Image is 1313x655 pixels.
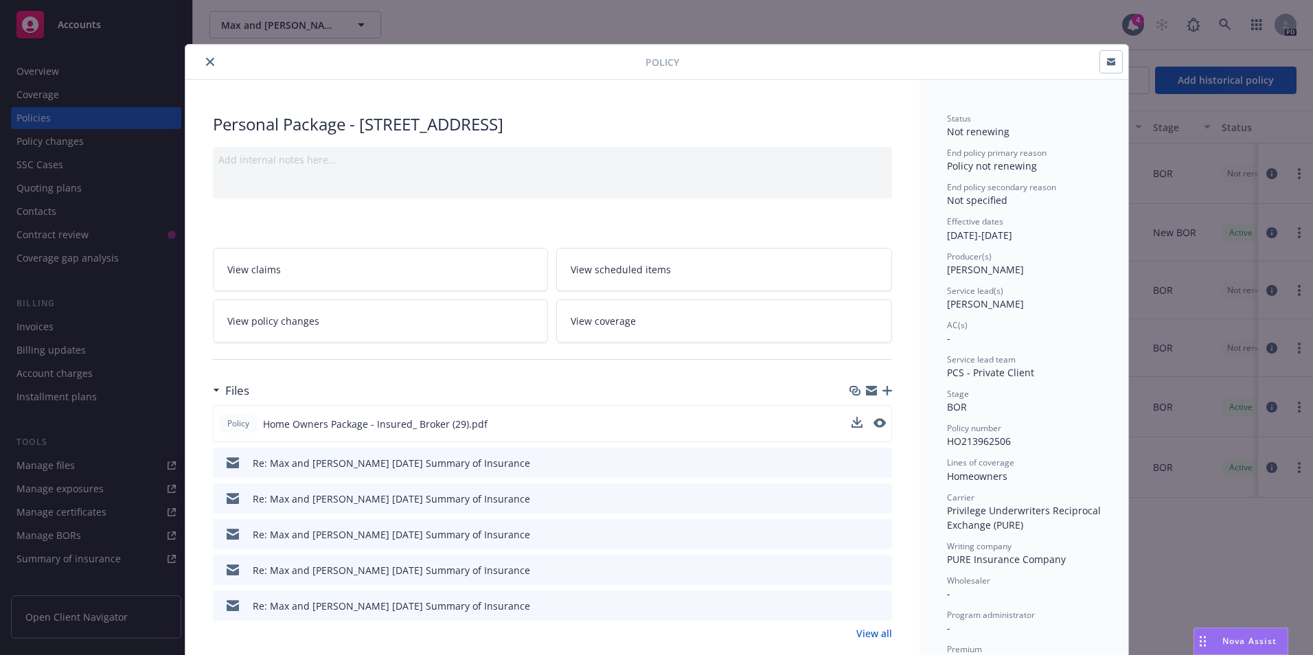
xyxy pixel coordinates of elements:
span: [PERSON_NAME] [947,263,1024,276]
div: Re: Max and [PERSON_NAME] [DATE] Summary of Insurance [253,563,530,577]
span: - [947,621,950,634]
button: preview file [874,417,886,431]
button: download file [852,599,863,613]
button: download file [852,417,863,431]
span: Nova Assist [1222,635,1277,647]
span: Policy number [947,422,1001,434]
span: BOR [947,400,967,413]
span: Producer(s) [947,251,992,262]
span: HO213962506 [947,435,1011,448]
button: preview file [874,418,886,428]
span: PCS - Private Client [947,366,1034,379]
button: download file [852,417,863,428]
span: Service lead team [947,354,1016,365]
span: Home Owners Package - Insured_ Broker (29).pdf [263,417,488,431]
div: Re: Max and [PERSON_NAME] [DATE] Summary of Insurance [253,599,530,613]
button: preview file [874,492,887,506]
span: Status [947,113,971,124]
button: download file [852,456,863,470]
span: Wholesaler [947,575,990,586]
span: View scheduled items [571,262,671,277]
a: View coverage [556,299,892,343]
span: Program administrator [947,609,1035,621]
button: preview file [874,527,887,542]
span: Lines of coverage [947,457,1014,468]
span: Policy not renewing [947,159,1037,172]
span: Effective dates [947,216,1003,227]
h3: Files [225,382,249,400]
span: AC(s) [947,319,968,331]
button: preview file [874,456,887,470]
button: Nova Assist [1194,628,1288,655]
span: Policy [225,417,252,430]
span: Policy [646,55,679,69]
span: View policy changes [227,314,319,328]
div: Drag to move [1194,628,1211,654]
button: preview file [874,563,887,577]
span: Stage [947,388,969,400]
button: download file [852,527,863,542]
span: End policy primary reason [947,147,1047,159]
a: View all [856,626,892,641]
div: Re: Max and [PERSON_NAME] [DATE] Summary of Insurance [253,492,530,506]
span: View coverage [571,314,636,328]
span: Service lead(s) [947,285,1003,297]
span: PURE Insurance Company [947,553,1066,566]
div: Add internal notes here... [218,152,887,167]
span: Carrier [947,492,974,503]
div: [DATE] - [DATE] [947,216,1101,242]
div: Personal Package - [STREET_ADDRESS] [213,113,892,136]
span: Homeowners [947,470,1007,483]
span: Privilege Underwriters Reciprocal Exchange (PURE) [947,504,1104,531]
button: preview file [874,599,887,613]
button: download file [852,492,863,506]
div: Re: Max and [PERSON_NAME] [DATE] Summary of Insurance [253,456,530,470]
span: - [947,332,950,345]
a: View scheduled items [556,248,892,291]
span: - [947,587,950,600]
a: View policy changes [213,299,549,343]
a: View claims [213,248,549,291]
span: End policy secondary reason [947,181,1056,193]
button: close [202,54,218,70]
span: Writing company [947,540,1012,552]
div: Re: Max and [PERSON_NAME] [DATE] Summary of Insurance [253,527,530,542]
span: View claims [227,262,281,277]
span: [PERSON_NAME] [947,297,1024,310]
div: Files [213,382,249,400]
span: Premium [947,643,982,655]
span: Not renewing [947,125,1009,138]
span: Not specified [947,194,1007,207]
button: download file [852,563,863,577]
